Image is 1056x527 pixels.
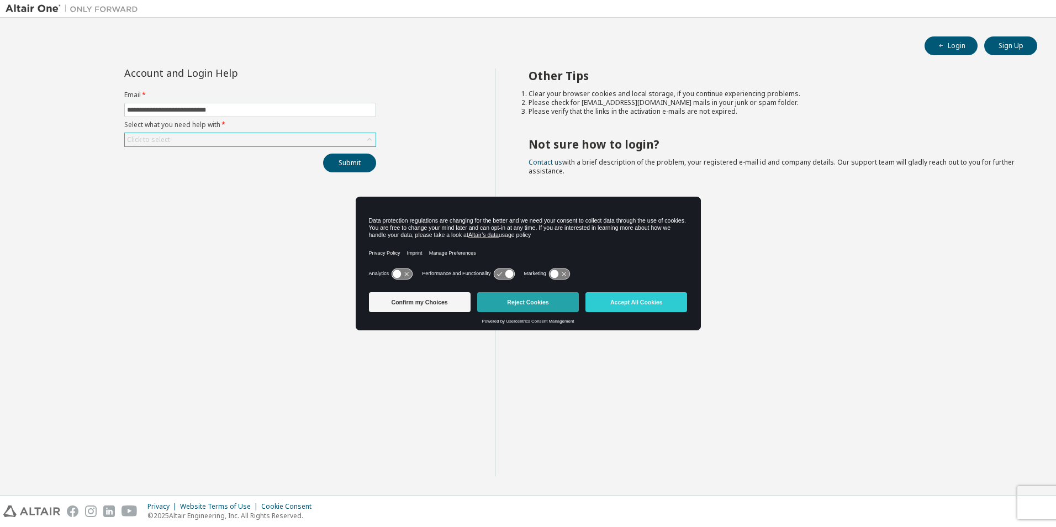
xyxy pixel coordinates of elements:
[124,120,376,129] label: Select what you need help with
[122,505,138,517] img: youtube.svg
[67,505,78,517] img: facebook.svg
[147,502,180,511] div: Privacy
[925,36,978,55] button: Login
[529,157,562,167] a: Contact us
[529,137,1018,151] h2: Not sure how to login?
[124,68,326,77] div: Account and Login Help
[529,68,1018,83] h2: Other Tips
[984,36,1037,55] button: Sign Up
[529,157,1015,176] span: with a brief description of the problem, your registered e-mail id and company details. Our suppo...
[127,135,170,144] div: Click to select
[147,511,318,520] p: © 2025 Altair Engineering, Inc. All Rights Reserved.
[529,98,1018,107] li: Please check for [EMAIL_ADDRESS][DOMAIN_NAME] mails in your junk or spam folder.
[3,505,60,517] img: altair_logo.svg
[323,154,376,172] button: Submit
[180,502,261,511] div: Website Terms of Use
[85,505,97,517] img: instagram.svg
[6,3,144,14] img: Altair One
[124,91,376,99] label: Email
[103,505,115,517] img: linkedin.svg
[529,107,1018,116] li: Please verify that the links in the activation e-mails are not expired.
[125,133,376,146] div: Click to select
[261,502,318,511] div: Cookie Consent
[529,89,1018,98] li: Clear your browser cookies and local storage, if you continue experiencing problems.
